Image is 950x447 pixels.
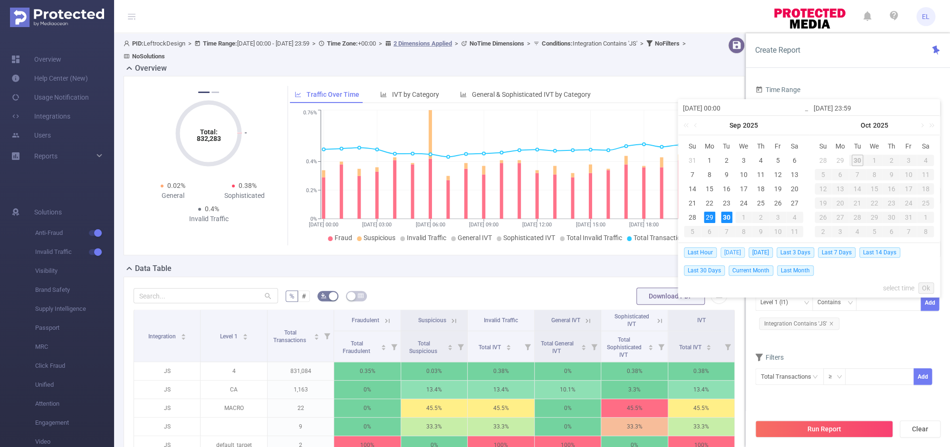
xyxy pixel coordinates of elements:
div: 9 [883,169,900,180]
span: General IVT [458,234,492,242]
div: 13 [832,183,849,195]
a: Last year (Control + left) [681,116,694,135]
div: Invalid Traffic [173,214,244,224]
th: Thu [883,139,900,153]
td: November 3, 2025 [832,224,849,239]
div: 12 [815,183,832,195]
span: IVT by Category [392,91,439,98]
td: October 22, 2025 [866,196,883,210]
b: No Filters [655,40,680,47]
tspan: [DATE] 12:00 [522,222,552,228]
i: icon: table [358,293,364,298]
span: Tu [849,142,866,150]
div: 29 [866,212,883,223]
div: Contains [817,295,847,310]
td: September 9, 2025 [718,168,735,182]
div: 11 [755,169,766,180]
th: Mon [832,139,849,153]
div: 10 [900,169,917,180]
div: 24 [738,197,749,209]
a: 2025 [742,116,759,135]
i: icon: down [804,300,809,307]
div: 31 [900,212,917,223]
div: 17 [738,183,749,195]
span: Brand Safety [35,280,114,299]
div: 21 [687,197,698,209]
div: 20 [832,197,849,209]
tspan: Total: [200,128,218,136]
span: Sa [786,142,803,150]
div: 8 [704,169,715,180]
a: Users [11,126,51,145]
div: 7 [900,226,917,237]
span: Invalid Traffic [35,242,114,261]
span: Mo [701,142,718,150]
div: 30 [721,212,732,223]
div: 13 [789,169,800,180]
th: Sat [786,139,803,153]
span: 0.38% [239,182,257,189]
div: 30 [883,212,900,223]
div: 2 [752,212,769,223]
input: End date [814,102,935,114]
div: 1 [704,155,715,166]
th: Fri [900,139,917,153]
div: 6 [789,155,800,166]
a: select time [883,279,914,297]
div: 11 [917,169,934,180]
div: 30 [849,155,866,166]
span: 0.4% [205,205,219,213]
td: October 12, 2025 [815,182,832,196]
div: 26 [772,197,783,209]
span: LeftrockDesign [DATE] 00:00 - [DATE] 23:59 +00:00 [124,40,689,60]
td: October 9, 2025 [752,224,769,239]
span: MRC [35,337,114,356]
div: General [137,191,209,201]
a: Reports [34,147,58,166]
td: October 23, 2025 [883,196,900,210]
td: October 11, 2025 [786,224,803,239]
span: Sophisticated IVT [503,234,555,242]
div: 16 [721,183,732,195]
button: Add [913,368,932,385]
td: September 13, 2025 [786,168,803,182]
td: September 16, 2025 [718,182,735,196]
td: September 8, 2025 [701,168,718,182]
td: October 3, 2025 [769,210,786,224]
td: September 1, 2025 [701,153,718,168]
td: September 30, 2025 [718,210,735,224]
td: September 26, 2025 [769,196,786,210]
a: Overview [11,50,61,69]
span: Th [752,142,769,150]
i: icon: down [836,374,842,381]
div: 24 [900,197,917,209]
td: November 2, 2025 [815,224,832,239]
div: 22 [704,197,715,209]
td: October 14, 2025 [849,182,866,196]
span: > [376,40,385,47]
div: 1 [917,212,934,223]
tspan: [DATE] 03:00 [363,222,392,228]
div: 4 [755,155,766,166]
td: September 4, 2025 [752,153,769,168]
span: Su [684,142,701,150]
i: icon: line-chart [295,91,301,98]
div: 4 [917,155,934,166]
i: icon: down [847,300,853,307]
a: Help Center (New) [11,69,88,88]
div: 26 [815,212,832,223]
button: Add [921,294,939,311]
td: September 22, 2025 [701,196,718,210]
td: September 14, 2025 [684,182,701,196]
th: Tue [849,139,866,153]
td: October 1, 2025 [866,153,883,168]
td: August 31, 2025 [684,153,701,168]
span: Create Report [755,46,800,55]
div: 4 [786,212,803,223]
span: Fraud [335,234,352,242]
td: November 1, 2025 [917,210,934,224]
div: 4 [849,226,866,237]
div: 8 [735,226,752,237]
span: Passport [35,318,114,337]
b: No Time Dimensions [470,40,524,47]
